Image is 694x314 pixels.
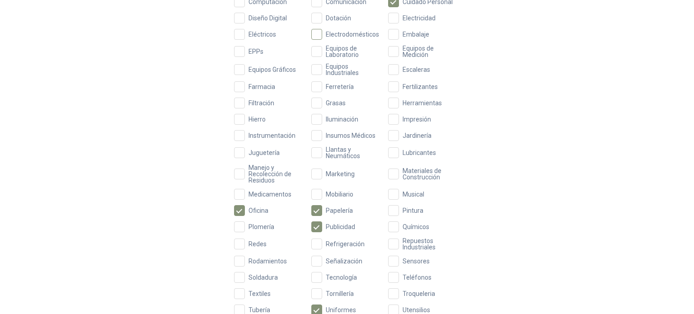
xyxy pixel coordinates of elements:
[245,31,280,37] span: Eléctricos
[322,171,358,177] span: Marketing
[322,191,357,197] span: Mobiliario
[245,164,306,183] span: Manejo y Recolección de Residuos
[245,274,281,281] span: Soldadura
[399,132,435,139] span: Jardinería
[245,48,267,55] span: EPPs
[322,307,360,313] span: Uniformes
[322,63,383,76] span: Equipos Industriales
[399,150,440,156] span: Lubricantes
[245,84,279,90] span: Farmacia
[322,291,357,297] span: Tornillería
[399,258,433,264] span: Sensores
[322,274,361,281] span: Tecnología
[322,45,383,58] span: Equipos de Laboratorio
[245,150,283,156] span: Juguetería
[399,207,427,214] span: Pintura
[322,207,356,214] span: Papelería
[245,207,272,214] span: Oficina
[399,168,460,180] span: Materiales de Construcción
[322,116,362,122] span: Iluminación
[399,45,460,58] span: Equipos de Medición
[399,307,434,313] span: Utensilios
[322,258,366,264] span: Señalización
[245,258,291,264] span: Rodamientos
[322,100,349,106] span: Grasas
[245,241,270,247] span: Redes
[322,224,359,230] span: Publicidad
[399,238,460,250] span: Repuestos Industriales
[245,100,278,106] span: Filtración
[399,191,428,197] span: Musical
[399,66,434,73] span: Escaleras
[322,132,379,139] span: Insumos Médicos
[399,84,441,90] span: Fertilizantes
[245,224,278,230] span: Plomería
[399,15,439,21] span: Electricidad
[322,15,355,21] span: Dotación
[322,146,383,159] span: Llantas y Neumáticos
[322,31,383,37] span: Electrodomésticos
[245,132,299,139] span: Instrumentación
[399,224,433,230] span: Químicos
[245,15,291,21] span: Diseño Digital
[322,84,357,90] span: Ferretería
[322,241,368,247] span: Refrigeración
[399,116,435,122] span: Impresión
[245,191,295,197] span: Medicamentos
[399,100,445,106] span: Herramientas
[245,291,274,297] span: Textiles
[399,31,433,37] span: Embalaje
[245,116,269,122] span: Hierro
[245,66,300,73] span: Equipos Gráficos
[399,274,435,281] span: Teléfonos
[399,291,439,297] span: Troqueleria
[245,307,274,313] span: Tubería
